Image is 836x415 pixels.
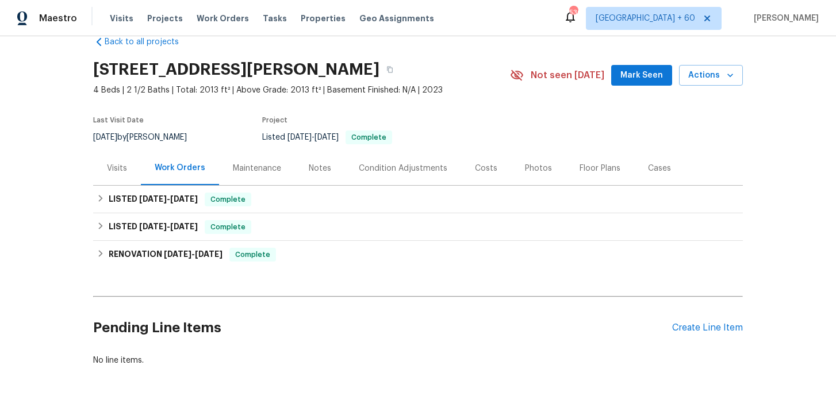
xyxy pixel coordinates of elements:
span: - [164,250,223,258]
span: [PERSON_NAME] [749,13,819,24]
span: Tasks [263,14,287,22]
span: 4 Beds | 2 1/2 Baths | Total: 2013 ft² | Above Grade: 2013 ft² | Basement Finished: N/A | 2023 [93,84,510,96]
h6: RENOVATION [109,248,223,262]
span: Complete [206,194,250,205]
span: Geo Assignments [359,13,434,24]
span: - [139,222,198,230]
h2: Pending Line Items [93,301,672,355]
h6: LISTED [109,193,198,206]
div: LISTED [DATE]-[DATE]Complete [93,186,743,213]
div: Condition Adjustments [359,163,447,174]
div: Work Orders [155,162,205,174]
span: Last Visit Date [93,117,144,124]
span: - [287,133,339,141]
span: Complete [347,134,391,141]
span: [DATE] [93,133,117,141]
div: RENOVATION [DATE]-[DATE]Complete [93,241,743,268]
span: Complete [206,221,250,233]
span: [DATE] [170,222,198,230]
span: Maestro [39,13,77,24]
button: Copy Address [379,59,400,80]
div: Photos [525,163,552,174]
span: [DATE] [164,250,191,258]
span: Complete [231,249,275,260]
span: [DATE] [139,222,167,230]
span: [GEOGRAPHIC_DATA] + 60 [596,13,695,24]
span: Listed [262,133,392,141]
a: Back to all projects [93,36,204,48]
div: Costs [475,163,497,174]
span: - [139,195,198,203]
span: Visits [110,13,133,24]
div: Create Line Item [672,322,743,333]
div: Notes [309,163,331,174]
div: Cases [648,163,671,174]
span: [DATE] [287,133,312,141]
div: Floor Plans [580,163,620,174]
span: Mark Seen [620,68,663,83]
span: Actions [688,68,734,83]
div: Maintenance [233,163,281,174]
h6: LISTED [109,220,198,234]
span: [DATE] [170,195,198,203]
button: Actions [679,65,743,86]
span: [DATE] [315,133,339,141]
span: [DATE] [139,195,167,203]
span: Work Orders [197,13,249,24]
div: LISTED [DATE]-[DATE]Complete [93,213,743,241]
span: Not seen [DATE] [531,70,604,81]
span: [DATE] [195,250,223,258]
div: No line items. [93,355,743,366]
button: Mark Seen [611,65,672,86]
span: Properties [301,13,346,24]
div: by [PERSON_NAME] [93,130,201,144]
span: Projects [147,13,183,24]
span: Project [262,117,287,124]
div: 530 [569,7,577,18]
h2: [STREET_ADDRESS][PERSON_NAME] [93,64,379,75]
div: Visits [107,163,127,174]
